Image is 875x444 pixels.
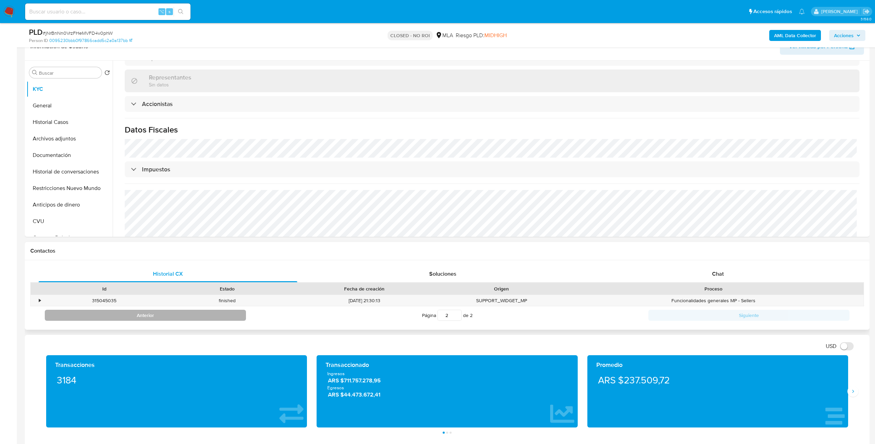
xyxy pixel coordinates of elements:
h3: Impuestos [142,166,170,173]
a: Salir [863,8,870,15]
div: 315045035 [43,295,166,306]
div: [DATE] 21:30:13 [289,295,440,306]
div: MLA [435,32,453,39]
button: Anterior [45,310,246,321]
h3: Propietarios [142,54,174,62]
a: 0095230bbb0f97866cadd5c2a0a137bb [49,38,132,44]
span: Chat [712,270,724,278]
p: jessica.fukman@mercadolibre.com [821,8,860,15]
span: Soluciones [429,270,456,278]
div: Accionistas [125,96,859,112]
h3: Accionistas [142,100,173,108]
button: Archivos adjuntos [27,130,113,147]
span: Acciones [834,30,854,41]
span: Historial CX [153,270,183,278]
span: s [168,8,171,15]
div: Fecha de creación [294,285,435,292]
button: AML Data Collector [769,30,821,41]
button: CVU [27,213,113,230]
div: SUPPORT_WIDGET_MP [440,295,563,306]
span: MIDHIGH [484,31,507,39]
b: AML Data Collector [774,30,816,41]
button: Buscar [32,70,38,75]
span: 3.158.0 [861,16,872,22]
h1: Datos Fiscales [125,125,859,135]
div: Impuestos [125,161,859,177]
h3: Representantes [149,74,191,81]
button: Restricciones Nuevo Mundo [27,180,113,197]
button: Documentación [27,147,113,163]
h1: Información de Usuario [30,43,88,50]
b: PLD [29,27,43,38]
div: Proceso [568,285,859,292]
p: CLOSED - NO ROI [388,31,433,40]
p: Sin datos [149,81,191,88]
div: Origen [445,285,558,292]
button: Cruces y Relaciones [27,230,113,246]
button: Anticipos de dinero [27,197,113,213]
button: General [27,97,113,114]
button: KYC [27,81,113,97]
a: Notificaciones [799,9,805,14]
span: 2 [470,312,473,319]
input: Buscar [39,70,99,76]
button: Volver al orden por defecto [104,70,110,77]
span: Accesos rápidos [753,8,792,15]
button: Acciones [829,30,865,41]
div: Estado [171,285,284,292]
div: Id [48,285,161,292]
button: Siguiente [648,310,850,321]
span: Riesgo PLD: [456,32,507,39]
div: finished [166,295,289,306]
button: Historial de conversaciones [27,163,113,180]
div: Funcionalidades generales MP - Sellers [563,295,864,306]
span: Página de [422,310,473,321]
input: Buscar usuario o caso... [25,7,191,16]
div: RepresentantesSin datos [125,70,859,92]
button: Historial Casos [27,114,113,130]
h1: Contactos [30,247,864,254]
div: • [39,297,41,304]
span: ⌥ [159,8,164,15]
span: # jNrBnNn0VrzFHeMVFD4v0phW [43,30,113,36]
button: search-icon [174,7,188,17]
b: Person ID [29,38,48,44]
